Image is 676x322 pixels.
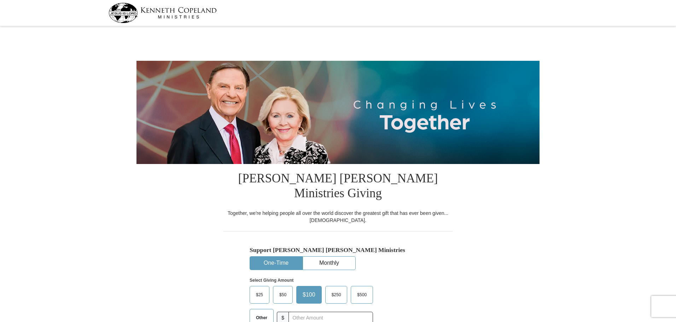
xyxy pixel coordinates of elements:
[250,246,426,254] h5: Support [PERSON_NAME] [PERSON_NAME] Ministries
[276,289,290,300] span: $50
[109,3,217,23] img: kcm-header-logo.svg
[299,289,319,300] span: $100
[328,289,345,300] span: $250
[252,289,267,300] span: $25
[250,257,302,270] button: One-Time
[354,289,370,300] span: $500
[303,257,355,270] button: Monthly
[223,164,453,210] h1: [PERSON_NAME] [PERSON_NAME] Ministries Giving
[223,210,453,224] div: Together, we're helping people all over the world discover the greatest gift that has ever been g...
[250,278,293,283] strong: Select Giving Amount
